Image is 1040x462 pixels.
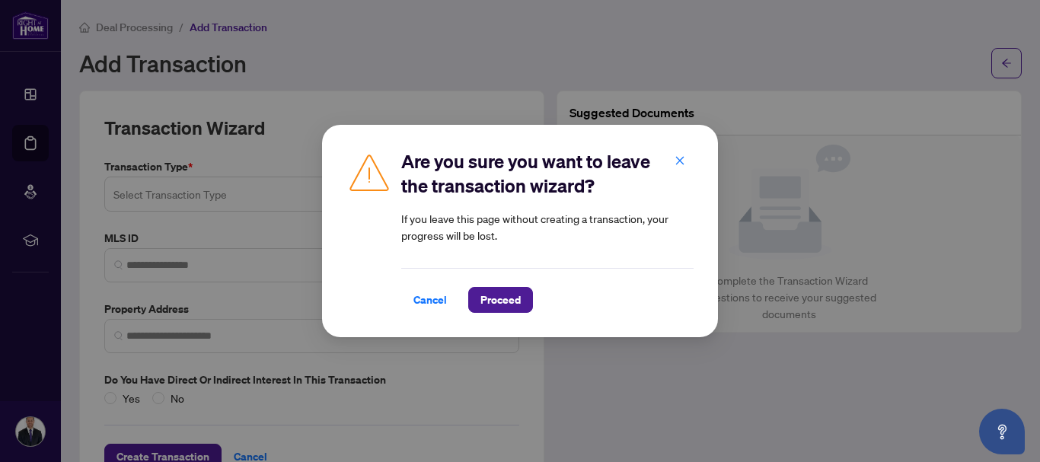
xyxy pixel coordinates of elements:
[468,287,533,313] button: Proceed
[413,288,447,312] span: Cancel
[979,409,1025,454] button: Open asap
[480,288,521,312] span: Proceed
[401,287,459,313] button: Cancel
[401,210,694,244] article: If you leave this page without creating a transaction, your progress will be lost.
[401,149,694,198] h2: Are you sure you want to leave the transaction wizard?
[675,155,685,166] span: close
